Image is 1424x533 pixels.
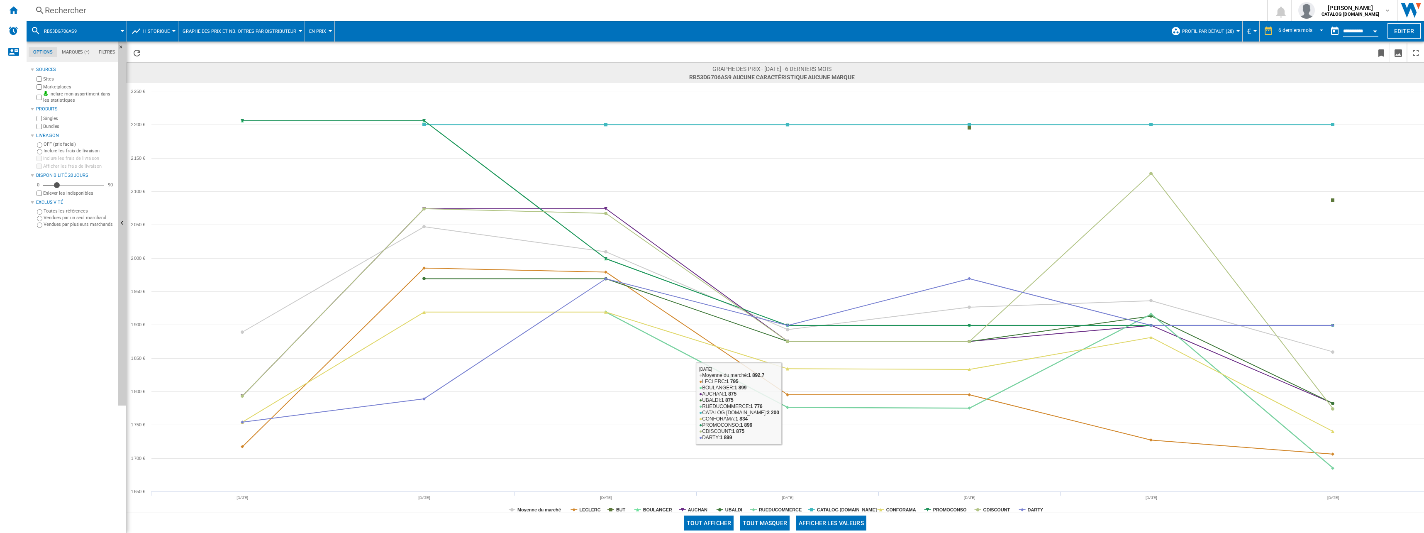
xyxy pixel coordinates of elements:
[131,222,145,227] tspan: 2 050 €
[143,29,170,34] span: Historique
[37,124,42,129] input: Bundles
[1247,21,1255,42] div: €
[782,496,794,500] tspan: [DATE]
[964,496,975,500] tspan: [DATE]
[740,516,790,531] button: Tout masquer
[796,516,866,531] button: Afficher les valeurs
[45,5,1246,16] div: Rechercher
[143,21,174,42] button: Historique
[44,215,115,221] label: Vendues par un seul marchand
[44,29,77,34] span: RB53DG706AS9
[131,389,145,394] tspan: 1 800 €
[1390,43,1407,62] button: Télécharger en image
[43,84,115,90] label: Marketplaces
[933,507,967,512] tspan: PROMOCONSO
[1278,27,1312,33] div: 6 derniers mois
[29,47,57,57] md-tab-item: Options
[36,172,115,179] div: Disponibilité 20 Jours
[1171,21,1238,42] div: Profil par défaut (28)
[1407,43,1424,62] button: Plein écran
[37,216,42,221] input: Vendues par un seul marchand
[129,43,145,62] button: Recharger
[37,84,42,90] input: Marketplaces
[106,182,115,188] div: 90
[1326,23,1343,39] button: md-calendar
[37,149,42,154] input: Inclure les frais de livraison
[37,164,42,169] input: Afficher les frais de livraison
[131,456,145,461] tspan: 1 700 €
[309,29,326,34] span: En prix
[1322,12,1379,17] b: CATALOG [DOMAIN_NAME]
[1368,22,1383,37] button: Open calendar
[131,89,145,94] tspan: 2 250 €
[44,221,115,227] label: Vendues par plusieurs marchands
[1182,29,1234,34] span: Profil par défaut (28)
[689,73,855,81] span: RB53DG706AS9 Aucune caractéristique Aucune marque
[37,209,42,215] input: Toutes les références
[1028,507,1044,512] tspan: DARTY
[131,422,145,427] tspan: 1 750 €
[8,26,18,36] img: alerts-logo.svg
[1298,2,1315,19] img: profile.jpg
[131,122,145,127] tspan: 2 200 €
[1247,27,1251,36] span: €
[643,507,672,512] tspan: BOULANGER
[131,189,145,194] tspan: 2 100 €
[44,208,115,214] label: Toutes les références
[131,21,174,42] div: Historique
[237,496,248,500] tspan: [DATE]
[131,289,145,294] tspan: 1 950 €
[43,155,115,161] label: Inclure les frais de livraison
[1146,496,1157,500] tspan: [DATE]
[886,507,916,512] tspan: CONFORAMA
[36,66,115,73] div: Sources
[94,47,120,57] md-tab-item: Filtres
[725,507,742,512] tspan: UBALDI
[43,181,104,189] md-slider: Disponibilité
[600,496,612,500] tspan: [DATE]
[57,47,94,57] md-tab-item: Marques (*)
[309,21,330,42] button: En prix
[37,116,42,121] input: Singles
[817,507,877,512] tspan: CATALOG [DOMAIN_NAME]
[1387,23,1421,39] button: Editer
[43,123,115,130] label: Bundles
[1278,24,1326,38] md-select: REPORTS.WIZARD.STEPS.REPORT.STEPS.REPORT_OPTIONS.PERIOD: 6 derniers mois
[1182,21,1238,42] button: Profil par défaut (28)
[689,65,855,73] span: Graphe des prix - [DATE] - 6 derniers mois
[37,142,42,148] input: OFF (prix facial)
[44,141,115,147] label: OFF (prix facial)
[183,21,300,42] button: Graphe des prix et nb. offres par distributeur
[118,42,128,56] button: Masquer
[43,115,115,122] label: Singles
[1243,21,1260,42] md-menu: Currency
[43,91,115,104] label: Inclure mon assortiment dans les statistiques
[759,507,802,512] tspan: RUEDUCOMMERCE
[131,356,145,361] tspan: 1 850 €
[579,507,600,512] tspan: LECLERC
[43,163,115,169] label: Afficher les frais de livraison
[517,507,561,512] tspan: Moyenne du marché
[37,156,42,161] input: Inclure les frais de livraison
[36,199,115,206] div: Exclusivité
[43,91,48,96] img: mysite-bg-18x18.png
[131,322,145,327] tspan: 1 900 €
[131,256,145,261] tspan: 2 000 €
[131,156,145,161] tspan: 2 150 €
[983,507,1010,512] tspan: CDISCOUNT
[418,496,430,500] tspan: [DATE]
[118,42,127,406] button: Masquer
[36,106,115,112] div: Produits
[31,21,122,42] div: RB53DG706AS9
[37,191,42,196] input: Afficher les frais de livraison
[1327,496,1339,500] tspan: [DATE]
[1373,43,1390,62] button: Créer un favoris
[44,148,115,154] label: Inclure les frais de livraison
[183,29,296,34] span: Graphe des prix et nb. offres par distributeur
[43,190,115,196] label: Enlever les indisponibles
[131,489,145,494] tspan: 1 650 €
[688,507,707,512] tspan: AUCHAN
[1322,4,1379,12] span: [PERSON_NAME]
